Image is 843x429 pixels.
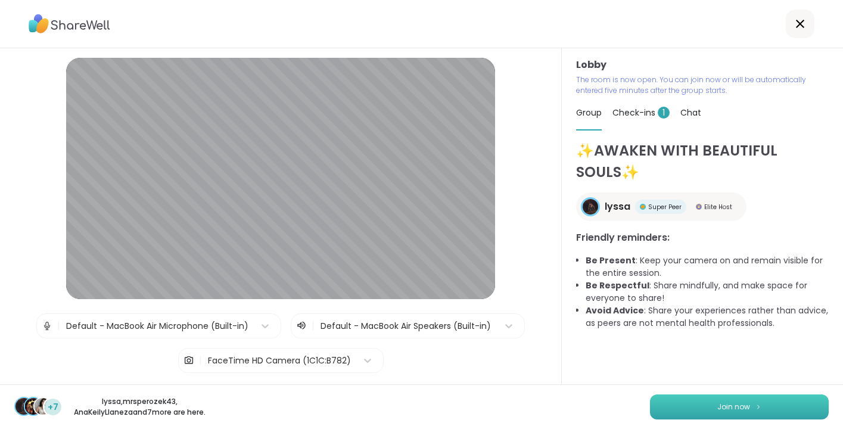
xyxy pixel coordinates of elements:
[183,349,194,372] img: Camera
[29,10,110,38] img: ShareWell Logo
[586,254,636,266] b: Be Present
[717,402,750,412] span: Join now
[208,355,351,367] div: FaceTime HD Camera (1C1C:B782)
[35,398,51,415] img: AnaKeilyLlaneza
[576,107,602,119] span: Group
[680,107,701,119] span: Chat
[66,320,248,332] div: Default - MacBook Air Microphone (Built-in)
[25,398,42,415] img: mrsperozek43
[199,349,202,372] span: |
[312,319,315,333] span: |
[640,204,646,210] img: Super Peer
[612,107,670,119] span: Check-ins
[576,140,829,183] h1: ✨AWAKEN WITH BEAUTIFUL SOULS✨
[586,304,644,316] b: Avoid Advice
[48,401,58,414] span: +7
[658,107,670,119] span: 1
[586,254,829,279] li: : Keep your camera on and remain visible for the entire session.
[576,231,829,245] h3: Friendly reminders:
[576,192,746,221] a: lyssalyssaSuper PeerSuper PeerElite HostElite Host
[696,204,702,210] img: Elite Host
[576,58,829,72] h3: Lobby
[73,396,206,418] p: lyssa , mrsperozek43 , AnaKeilyLlaneza and 7 more are here.
[586,279,649,291] b: Be Respectful
[648,203,682,212] span: Super Peer
[576,74,829,96] p: The room is now open. You can join now or will be automatically entered five minutes after the gr...
[586,279,829,304] li: : Share mindfully, and make space for everyone to share!
[650,394,829,419] button: Join now
[605,200,630,214] span: lyssa
[15,398,32,415] img: lyssa
[57,314,60,338] span: |
[704,203,732,212] span: Elite Host
[755,403,762,410] img: ShareWell Logomark
[583,199,598,214] img: lyssa
[42,314,52,338] img: Microphone
[586,304,829,329] li: : Share your experiences rather than advice, as peers are not mental health professionals.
